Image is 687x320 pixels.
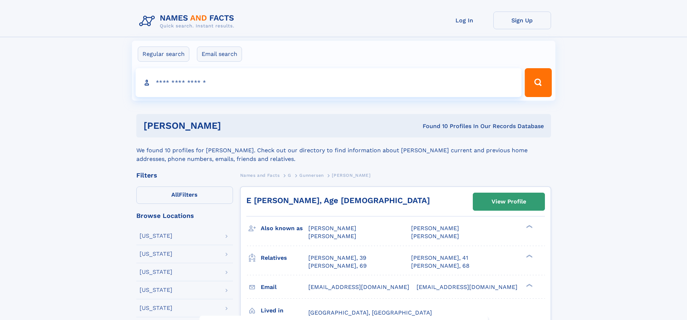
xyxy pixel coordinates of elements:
[261,222,308,234] h3: Also known as
[524,254,533,258] div: ❯
[411,254,468,262] a: [PERSON_NAME], 41
[261,281,308,293] h3: Email
[308,309,432,316] span: [GEOGRAPHIC_DATA], [GEOGRAPHIC_DATA]
[299,171,323,180] a: Gunnersen
[136,137,551,163] div: We found 10 profiles for [PERSON_NAME]. Check out our directory to find information about [PERSON...
[136,212,233,219] div: Browse Locations
[140,269,172,275] div: [US_STATE]
[417,284,518,290] span: [EMAIL_ADDRESS][DOMAIN_NAME]
[136,187,233,204] label: Filters
[493,12,551,29] a: Sign Up
[240,171,280,180] a: Names and Facts
[308,233,356,240] span: [PERSON_NAME]
[288,173,291,178] span: G
[140,305,172,311] div: [US_STATE]
[136,172,233,179] div: Filters
[261,304,308,317] h3: Lived in
[308,254,366,262] a: [PERSON_NAME], 39
[411,225,459,232] span: [PERSON_NAME]
[288,171,291,180] a: G
[140,233,172,239] div: [US_STATE]
[411,262,470,270] a: [PERSON_NAME], 68
[524,283,533,288] div: ❯
[140,287,172,293] div: [US_STATE]
[492,193,526,210] div: View Profile
[140,251,172,257] div: [US_STATE]
[197,47,242,62] label: Email search
[525,68,551,97] button: Search Button
[322,122,544,130] div: Found 10 Profiles In Our Records Database
[308,284,409,290] span: [EMAIL_ADDRESS][DOMAIN_NAME]
[171,191,179,198] span: All
[246,196,430,205] a: E [PERSON_NAME], Age [DEMOGRAPHIC_DATA]
[261,252,308,264] h3: Relatives
[332,173,370,178] span: [PERSON_NAME]
[136,68,522,97] input: search input
[144,121,322,130] h1: [PERSON_NAME]
[138,47,189,62] label: Regular search
[524,224,533,229] div: ❯
[473,193,545,210] a: View Profile
[299,173,323,178] span: Gunnersen
[308,225,356,232] span: [PERSON_NAME]
[436,12,493,29] a: Log In
[136,12,240,31] img: Logo Names and Facts
[411,233,459,240] span: [PERSON_NAME]
[308,262,367,270] a: [PERSON_NAME], 69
